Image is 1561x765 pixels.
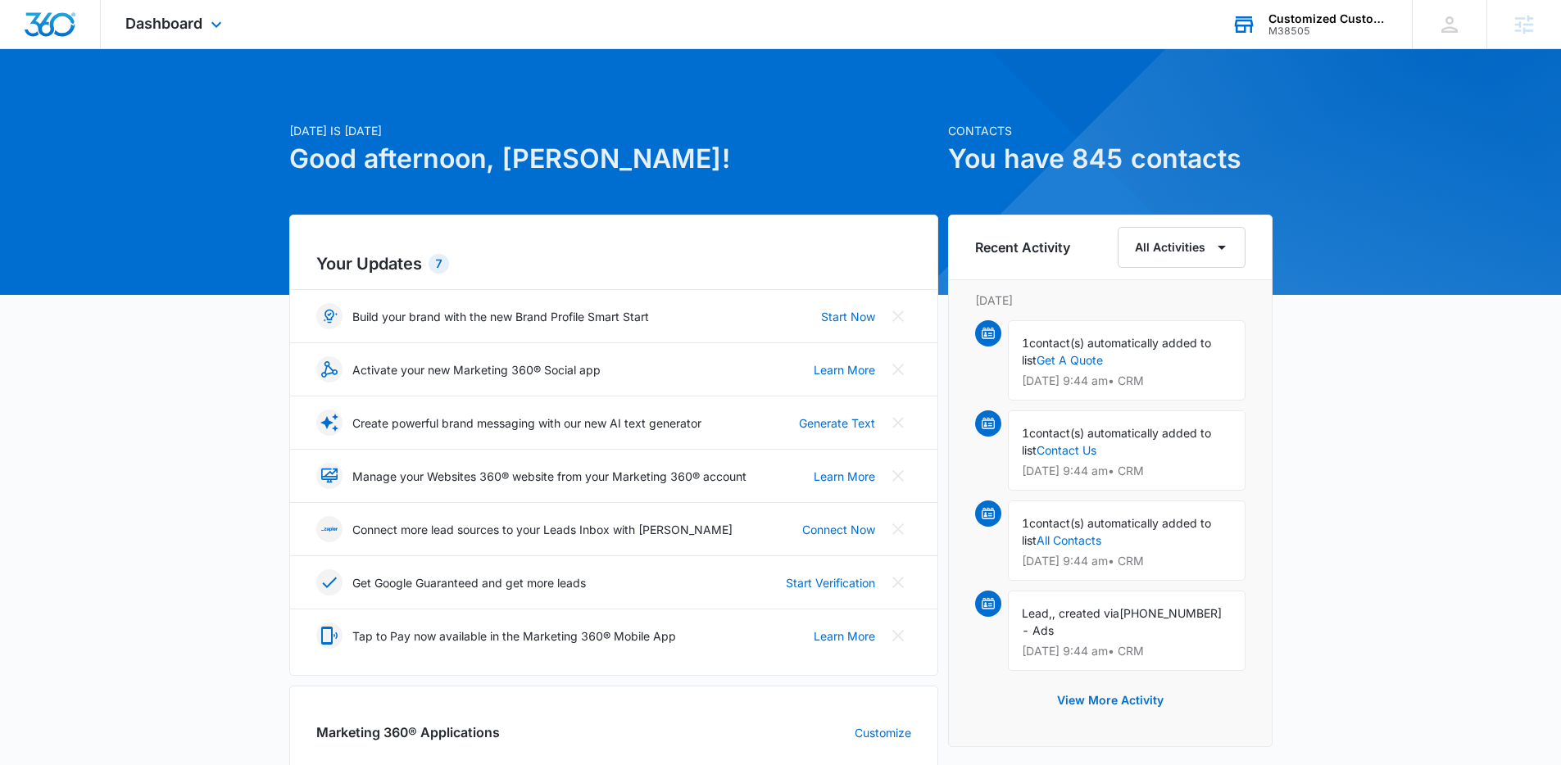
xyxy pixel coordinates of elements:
span: 1 [1022,426,1029,440]
p: [DATE] [975,292,1246,309]
p: [DATE] is [DATE] [289,122,938,139]
button: Close [885,463,911,489]
h2: Your Updates [316,251,911,276]
button: View More Activity [1041,681,1180,720]
a: Contact Us [1037,443,1096,457]
p: Connect more lead sources to your Leads Inbox with [PERSON_NAME] [352,521,733,538]
div: 7 [429,254,449,274]
p: [DATE] 9:44 am • CRM [1022,375,1232,387]
button: All Activities [1118,227,1246,268]
span: , created via [1052,606,1119,620]
span: Lead, [1022,606,1052,620]
a: Start Now [821,308,875,325]
span: contact(s) automatically added to list [1022,336,1211,367]
div: account name [1268,12,1388,25]
button: Close [885,622,911,649]
a: Learn More [814,627,875,645]
a: Customize [855,724,911,741]
p: Activate your new Marketing 360® Social app [352,361,601,378]
a: Learn More [814,361,875,378]
a: Connect Now [802,521,875,538]
span: [PHONE_NUMBER] - Ads [1022,606,1222,637]
p: Build your brand with the new Brand Profile Smart Start [352,308,649,325]
span: contact(s) automatically added to list [1022,516,1211,547]
span: Dashboard [125,15,202,32]
p: [DATE] 9:44 am • CRM [1022,645,1232,657]
p: Contacts [948,122,1273,139]
p: [DATE] 9:44 am • CRM [1022,555,1232,567]
h1: Good afternoon, [PERSON_NAME]! [289,139,938,179]
div: account id [1268,25,1388,37]
a: Learn More [814,468,875,485]
button: Close [885,410,911,436]
p: Tap to Pay now available in the Marketing 360® Mobile App [352,627,676,645]
p: Get Google Guaranteed and get more leads [352,574,586,591]
button: Close [885,569,911,595]
h1: You have 845 contacts [948,139,1273,179]
button: Close [885,356,911,382]
button: Close [885,516,911,542]
p: Manage your Websites 360® website from your Marketing 360® account [352,468,746,485]
button: Close [885,303,911,329]
a: All Contacts [1037,533,1101,547]
a: Get A Quote [1037,353,1103,367]
p: [DATE] 9:44 am • CRM [1022,465,1232,477]
a: Start Verification [786,574,875,591]
h6: Recent Activity [975,238,1070,257]
a: Generate Text [799,414,875,432]
span: contact(s) automatically added to list [1022,426,1211,457]
span: 1 [1022,336,1029,350]
h2: Marketing 360® Applications [316,722,500,742]
span: 1 [1022,516,1029,530]
p: Create powerful brand messaging with our new AI text generator [352,414,701,432]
